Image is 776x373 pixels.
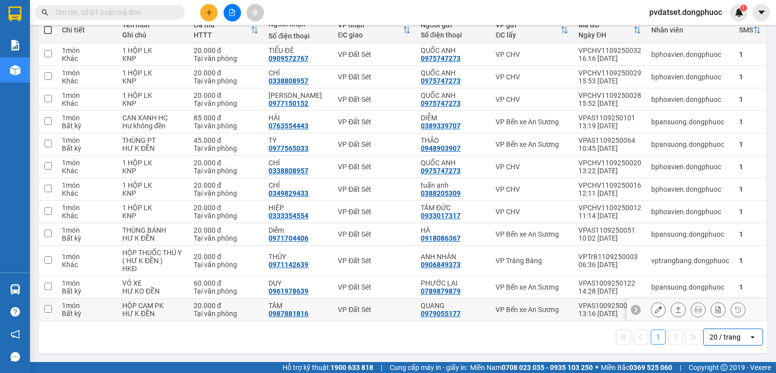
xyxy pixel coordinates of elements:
div: KNP [122,54,184,62]
strong: 1900 633 818 [330,364,373,372]
div: 1 [739,257,761,265]
div: 0948903907 [421,144,461,152]
div: 0971704406 [268,234,308,242]
div: 1 món [62,253,112,261]
span: file-add [229,9,236,16]
div: Tại văn phòng [194,77,259,85]
div: KNP [122,212,184,220]
div: 85.000 đ [194,114,259,122]
th: Toggle SortBy [333,17,416,43]
div: 0389339707 [421,122,461,130]
img: icon-new-feature [735,8,744,17]
div: 20.000 đ [194,91,259,99]
div: VPAS1109250051 [578,226,641,234]
div: VP Đất Sét [338,95,411,103]
div: HTTT [194,31,251,39]
div: PHƯỚC LẠI [421,279,486,287]
div: 11:14 [DATE] [578,212,641,220]
div: KNP [122,189,184,197]
div: 0906849373 [421,261,461,269]
span: Cung cấp máy in - giấy in: [390,362,468,373]
div: Hư không đền [122,122,184,130]
div: 0975747273 [421,54,461,62]
div: THỦY [268,253,328,261]
div: 12:11 [DATE] [578,189,641,197]
div: Bất kỳ [62,234,112,242]
div: Số điện thoại [268,32,328,40]
div: VP Đất Sét [338,283,411,291]
div: VPTrB1109250003 [578,253,641,261]
span: [PERSON_NAME]: [3,64,105,70]
div: Giao hàng [671,302,686,317]
div: VPAS1109250101 [578,114,641,122]
th: Toggle SortBy [491,17,573,43]
div: Tại văn phòng [194,212,259,220]
div: Tại văn phòng [194,167,259,175]
div: 16:16 [DATE] [578,54,641,62]
th: Toggle SortBy [573,17,646,43]
div: 06:36 [DATE] [578,261,641,269]
div: Tại văn phòng [194,122,259,130]
div: CAN XANH HC [122,114,184,122]
div: 1 món [62,302,112,310]
div: 60.000 đ [194,279,259,287]
span: Hỗ trợ kỹ thuật: [282,362,373,373]
div: 0918086367 [421,234,461,242]
div: 0975747273 [421,99,461,107]
span: Miền Nam [470,362,593,373]
div: VP Đất Sét [338,230,411,238]
div: 0909572767 [268,54,308,62]
div: 1 món [62,204,112,212]
div: VP CHV [496,185,568,193]
button: plus [200,4,218,21]
div: 1 món [62,226,112,234]
div: VP CHV [496,50,568,58]
div: 0763554443 [268,122,308,130]
span: In ngày: [3,72,61,78]
div: Ngày ĐH [578,31,633,39]
div: 1 [739,208,761,216]
div: VP CHV [496,73,568,81]
img: logo [3,6,48,50]
div: bphoavien.dongphuoc [651,95,729,103]
div: VP Đất Sét [338,208,411,216]
div: 1 món [62,69,112,77]
div: 1 HỘP LK [122,91,184,99]
div: VP Đất Sét [338,163,411,171]
span: Miền Bắc [601,362,672,373]
div: VPCHV1109250016 [578,181,641,189]
span: 05:03:30 [DATE] [22,72,61,78]
div: HƯ K ĐỀN [122,144,184,152]
div: 20.000 đ [194,159,259,167]
div: Tại văn phòng [194,310,259,318]
div: VP Bến xe An Sương [496,230,568,238]
div: Bất kỳ [62,122,112,130]
div: 0388205309 [421,189,461,197]
sup: 1 [740,4,747,11]
div: 1 món [62,136,112,144]
div: HẢI [268,114,328,122]
span: notification [10,330,20,339]
span: pvdatset.dongphuoc [641,6,730,18]
div: THẢO [421,136,486,144]
div: KNP [122,99,184,107]
div: Tại văn phòng [194,234,259,242]
div: 1 HỘP LK [122,204,184,212]
div: 1 [739,163,761,171]
div: 20.000 đ [194,302,259,310]
div: ĐC lấy [496,31,560,39]
div: 10:02 [DATE] [578,234,641,242]
div: 1 [739,73,761,81]
div: HƯ K ĐỀN [122,234,184,242]
div: VPCHV1109250032 [578,46,641,54]
div: ANH NHÂN [421,253,486,261]
div: 1 HỘP LK [122,159,184,167]
div: 1 [739,140,761,148]
div: HƯ KO ĐỀN [122,287,184,295]
div: 1 món [62,279,112,287]
div: Tại văn phòng [194,189,259,197]
div: bphoavien.dongphuoc [651,163,729,171]
div: 0979055177 [421,310,461,318]
div: Tại văn phòng [194,99,259,107]
div: 1 [739,283,761,291]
